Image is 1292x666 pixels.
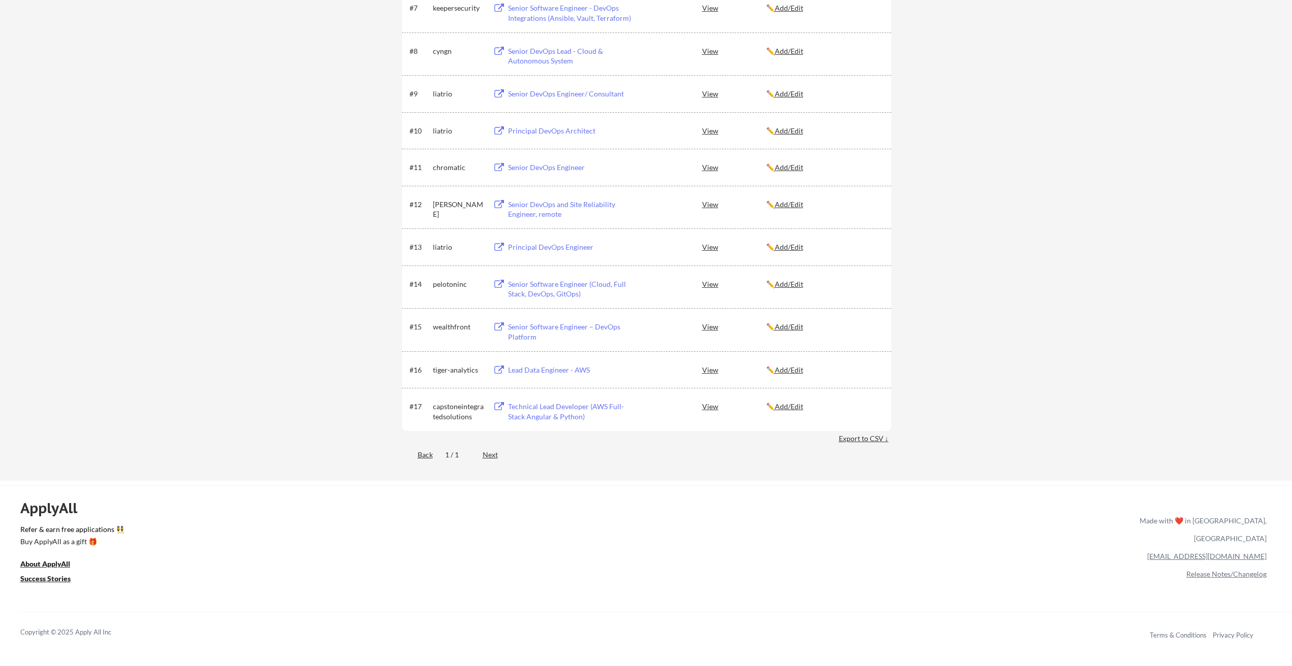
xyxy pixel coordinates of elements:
u: Add/Edit [775,163,803,172]
div: Copyright © 2025 Apply All Inc [20,627,137,638]
div: #17 [409,402,429,412]
div: tiger-analytics [433,365,484,375]
div: #15 [409,322,429,332]
div: Senior Software Engineer - DevOps Integrations (Ansible, Vault, Terraform) [508,3,634,23]
a: About ApplyAll [20,559,84,572]
div: keepersecurity [433,3,484,13]
u: Add/Edit [775,4,803,12]
a: Success Stories [20,574,84,586]
div: capstoneintegratedsolutions [433,402,484,421]
div: #13 [409,242,429,252]
div: Buy ApplyAll as a gift 🎁 [20,538,122,545]
div: Senior Software Engineer (Cloud, Full Stack, DevOps, GitOps) [508,279,634,299]
div: [PERSON_NAME] [433,199,484,219]
div: View [702,317,766,336]
div: ✏️ [766,89,882,99]
div: #7 [409,3,429,13]
u: Add/Edit [775,322,803,331]
a: Terms & Conditions [1150,631,1207,639]
div: Export to CSV ↓ [839,434,891,444]
div: Made with ❤️ in [GEOGRAPHIC_DATA], [GEOGRAPHIC_DATA] [1136,512,1267,547]
div: Senior DevOps Lead - Cloud & Autonomous System [508,46,634,66]
div: #12 [409,199,429,210]
u: Add/Edit [775,200,803,209]
div: View [702,84,766,103]
div: Senior Software Engineer – DevOps Platform [508,322,634,342]
div: Lead Data Engineer - AWS [508,365,634,375]
div: ✏️ [766,3,882,13]
u: Add/Edit [775,402,803,411]
div: Senior DevOps Engineer/ Consultant [508,89,634,99]
u: Add/Edit [775,47,803,55]
div: Next [483,450,510,460]
u: Add/Edit [775,126,803,135]
div: View [702,42,766,60]
div: Senior DevOps Engineer [508,162,634,173]
div: cyngn [433,46,484,56]
a: Release Notes/Changelog [1186,570,1267,578]
div: #9 [409,89,429,99]
div: Principal DevOps Architect [508,126,634,136]
u: Success Stories [20,574,71,583]
a: Privacy Policy [1213,631,1253,639]
a: Buy ApplyAll as a gift 🎁 [20,537,122,549]
div: ✏️ [766,46,882,56]
u: Add/Edit [775,365,803,374]
div: Senior DevOps and Site Reliability Engineer, remote [508,199,634,219]
u: Add/Edit [775,89,803,98]
div: View [702,195,766,213]
div: ✏️ [766,402,882,412]
div: ✏️ [766,242,882,252]
div: #11 [409,162,429,173]
div: #8 [409,46,429,56]
div: ✏️ [766,162,882,173]
u: About ApplyAll [20,559,70,568]
div: View [702,121,766,140]
div: liatrio [433,242,484,252]
div: View [702,238,766,256]
div: ✏️ [766,365,882,375]
u: Add/Edit [775,243,803,251]
div: liatrio [433,89,484,99]
a: [EMAIL_ADDRESS][DOMAIN_NAME] [1147,552,1267,560]
div: #14 [409,279,429,289]
div: ✏️ [766,322,882,332]
div: View [702,158,766,176]
div: Principal DevOps Engineer [508,242,634,252]
a: Refer & earn free applications 👯‍♀️ [20,526,927,537]
div: pelotoninc [433,279,484,289]
div: ✏️ [766,279,882,289]
div: View [702,397,766,415]
div: View [702,360,766,379]
div: liatrio [433,126,484,136]
div: wealthfront [433,322,484,332]
u: Add/Edit [775,280,803,288]
div: Technical Lead Developer (AWS Full-Stack Angular & Python) [508,402,634,421]
div: chromatic [433,162,484,173]
div: ApplyAll [20,499,89,517]
div: 1 / 1 [445,450,470,460]
div: #10 [409,126,429,136]
div: ✏️ [766,199,882,210]
div: View [702,275,766,293]
div: #16 [409,365,429,375]
div: Back [402,450,433,460]
div: ✏️ [766,126,882,136]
